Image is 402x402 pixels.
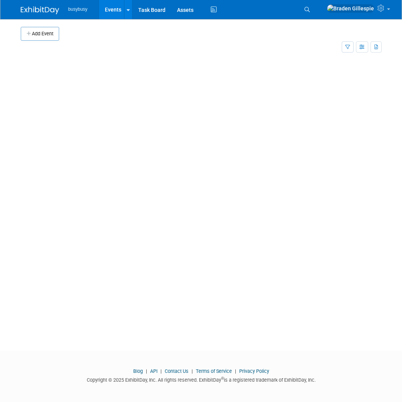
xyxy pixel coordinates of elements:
img: Braden Gillespie [327,4,374,13]
a: Blog [133,368,143,374]
a: Privacy Policy [239,368,269,374]
a: Contact Us [165,368,189,374]
a: API [150,368,157,374]
button: Add Event [21,27,59,41]
img: ExhibitDay [21,7,59,14]
span: busybusy [68,7,88,12]
span: | [159,368,164,374]
span: | [190,368,195,374]
span: | [144,368,149,374]
a: Terms of Service [196,368,232,374]
sup: ® [221,376,224,381]
span: | [233,368,238,374]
